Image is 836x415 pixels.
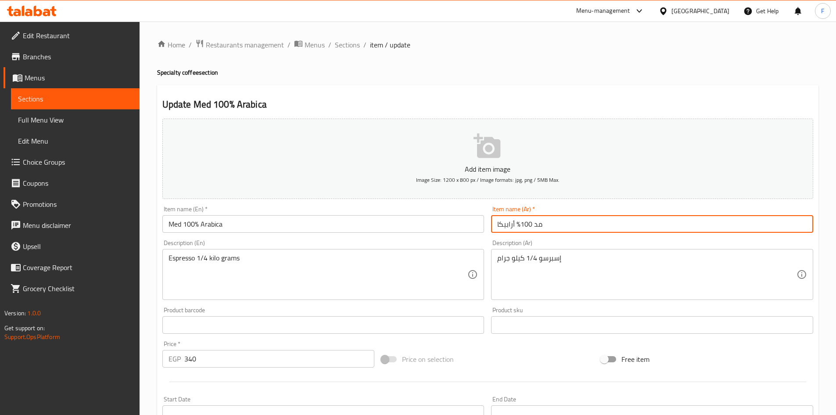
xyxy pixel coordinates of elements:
[4,46,140,67] a: Branches
[4,152,140,173] a: Choice Groups
[576,6,630,16] div: Menu-management
[621,354,649,364] span: Free item
[497,254,797,296] textarea: إسبرسو 1/4 كيلو جرام
[23,30,133,41] span: Edit Restaurant
[11,109,140,130] a: Full Menu View
[157,40,185,50] a: Home
[23,283,133,294] span: Grocery Checklist
[184,350,375,368] input: Please enter price
[402,354,454,364] span: Price on selection
[195,39,284,51] a: Restaurants management
[4,278,140,299] a: Grocery Checklist
[4,25,140,46] a: Edit Restaurant
[4,307,26,319] span: Version:
[18,115,133,125] span: Full Menu View
[23,262,133,273] span: Coverage Report
[4,236,140,257] a: Upsell
[4,257,140,278] a: Coverage Report
[162,119,813,199] button: Add item imageImage Size: 1200 x 800 px / Image formats: jpg, png / 5MB Max.
[23,220,133,231] span: Menu disclaimer
[491,215,813,233] input: Enter name Ar
[18,94,133,104] span: Sections
[162,316,484,334] input: Please enter product barcode
[27,307,41,319] span: 1.0.0
[23,157,133,167] span: Choice Groups
[305,40,325,50] span: Menus
[176,164,800,174] p: Add item image
[416,175,560,185] span: Image Size: 1200 x 800 px / Image formats: jpg, png / 5MB Max.
[4,322,45,334] span: Get support on:
[18,136,133,146] span: Edit Menu
[4,67,140,88] a: Menus
[11,88,140,109] a: Sections
[169,354,181,364] p: EGP
[169,254,468,296] textarea: Espresso 1/4 kilo grams
[335,40,360,50] a: Sections
[671,6,729,16] div: [GEOGRAPHIC_DATA]
[4,194,140,215] a: Promotions
[162,215,484,233] input: Enter name En
[23,241,133,252] span: Upsell
[4,331,60,343] a: Support.OpsPlatform
[821,6,824,16] span: F
[287,40,291,50] li: /
[491,316,813,334] input: Please enter product sku
[4,215,140,236] a: Menu disclaimer
[328,40,331,50] li: /
[4,173,140,194] a: Coupons
[370,40,410,50] span: item / update
[23,199,133,209] span: Promotions
[189,40,192,50] li: /
[363,40,366,50] li: /
[23,51,133,62] span: Branches
[157,39,818,51] nav: breadcrumb
[157,68,818,77] h4: Specialty coffee section
[206,40,284,50] span: Restaurants management
[294,39,325,51] a: Menus
[162,98,813,111] h2: Update Med 100% Arabica
[11,130,140,152] a: Edit Menu
[23,178,133,188] span: Coupons
[25,72,133,83] span: Menus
